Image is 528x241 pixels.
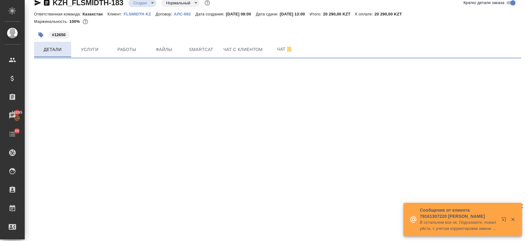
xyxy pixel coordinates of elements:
p: 20 290,00 KZT [374,12,406,16]
span: 86 [11,128,23,134]
p: [DATE] 13:00 [280,12,310,16]
p: Договор: [156,12,174,16]
p: 100% [69,19,81,24]
p: Дата сдачи: [256,12,280,16]
button: 0.00 KZT; [81,18,89,26]
p: [DATE] 08:00 [226,12,256,16]
button: Закрыть [506,217,519,222]
svg: Отписаться [285,46,293,53]
p: Казахстан [83,12,108,16]
span: Smartcat [186,46,216,53]
button: Нормальный [164,0,192,6]
span: 12650 [48,32,70,37]
button: Открыть в новой вкладке [497,213,512,228]
a: 86 [2,126,23,142]
a: 16895 [2,108,23,123]
span: Услуги [75,46,105,53]
p: Клиент: [107,12,123,16]
p: Маржинальность: [34,19,69,24]
p: 20 290,00 KZT [323,12,355,16]
p: В остальном все ок. Подскажите, пожалуйста, с учетом корректировки имени во всех местах, где оно ест [420,219,497,232]
p: FLSMIDTH KZ [124,12,156,16]
span: Чат [270,45,300,53]
p: Дата создания: [195,12,226,16]
a: АЛС-692 [174,11,195,16]
p: Ответственная команда: [34,12,83,16]
span: Чат с клиентом [223,46,263,53]
span: Файлы [149,46,179,53]
p: Сообщение от клиента 79161307220 [PERSON_NAME] [420,207,497,219]
p: Итого: [310,12,323,16]
button: Создан [131,0,149,6]
a: FLSMIDTH KZ [124,11,156,16]
span: 16895 [8,109,26,116]
p: АЛС-692 [174,12,195,16]
p: К оплате: [355,12,375,16]
span: Детали [38,46,67,53]
span: Работы [112,46,142,53]
button: Добавить тэг [34,28,48,42]
p: #12650 [52,32,66,38]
